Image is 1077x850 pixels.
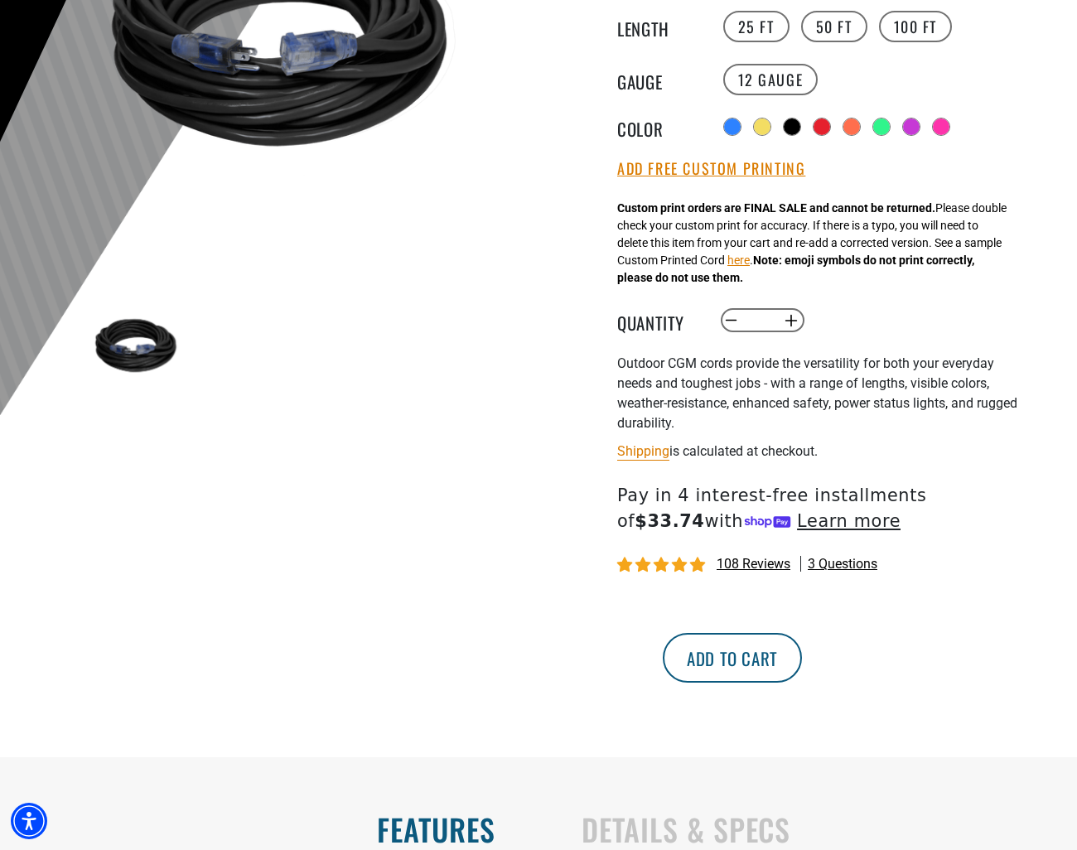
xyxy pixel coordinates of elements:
div: Please double check your custom print for accuracy. If there is a typo, you will need to delete t... [617,200,1007,287]
div: is calculated at checkout. [617,440,1023,462]
button: Add Free Custom Printing [617,160,805,178]
span: 3 questions [808,555,877,573]
label: 100 FT [879,11,953,42]
a: Shipping [617,443,669,459]
div: Accessibility Menu [11,803,47,839]
span: Outdoor CGM cords provide the versatility for both your everyday needs and toughest jobs - with a... [617,355,1017,431]
label: 12 Gauge [723,64,819,95]
span: 108 reviews [717,556,790,572]
h2: Details & Specs [582,812,1042,847]
legend: Gauge [617,69,700,90]
h2: Features [35,812,495,847]
label: Quantity [617,310,700,331]
img: Black [90,299,186,395]
button: here [727,252,750,269]
label: 25 FT [723,11,790,42]
button: Add to cart [663,633,802,683]
strong: Note: emoji symbols do not print correctly, please do not use them. [617,254,974,284]
span: 4.81 stars [617,558,708,573]
strong: Custom print orders are FINAL SALE and cannot be returned. [617,201,935,215]
legend: Color [617,116,700,138]
legend: Length [617,16,700,37]
label: 50 FT [801,11,867,42]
